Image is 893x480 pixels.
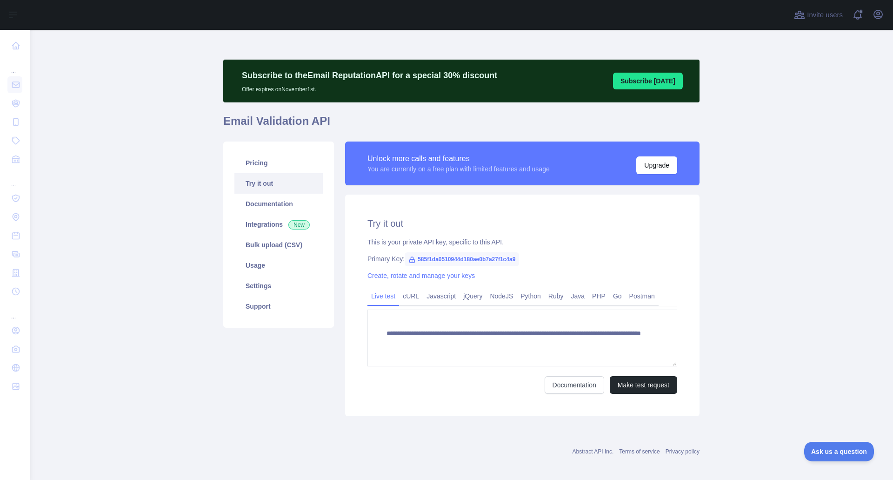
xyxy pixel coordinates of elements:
[460,289,486,304] a: jQuery
[619,448,660,455] a: Terms of service
[234,173,323,194] a: Try it out
[486,289,517,304] a: NodeJS
[405,252,519,266] span: 585f1da0510944d180ae0b7a27f1c4a9
[807,10,843,20] span: Invite users
[588,289,609,304] a: PHP
[234,255,323,276] a: Usage
[545,376,604,394] a: Documentation
[610,376,677,394] button: Make test request
[223,114,700,136] h1: Email Validation API
[613,73,683,89] button: Subscribe [DATE]
[367,217,677,230] h2: Try it out
[666,448,700,455] a: Privacy policy
[399,289,423,304] a: cURL
[367,272,475,279] a: Create, rotate and manage your keys
[367,254,677,264] div: Primary Key:
[242,69,497,82] p: Subscribe to the Email Reputation API for a special 30 % discount
[234,296,323,317] a: Support
[234,214,323,235] a: Integrations New
[792,7,845,22] button: Invite users
[234,153,323,173] a: Pricing
[367,237,677,247] div: This is your private API key, specific to this API.
[234,194,323,214] a: Documentation
[7,302,22,320] div: ...
[7,56,22,74] div: ...
[626,289,659,304] a: Postman
[609,289,626,304] a: Go
[234,276,323,296] a: Settings
[423,289,460,304] a: Javascript
[545,289,567,304] a: Ruby
[234,235,323,255] a: Bulk upload (CSV)
[367,289,399,304] a: Live test
[367,164,550,174] div: You are currently on a free plan with limited features and usage
[804,442,874,461] iframe: Toggle Customer Support
[517,289,545,304] a: Python
[242,82,497,93] p: Offer expires on November 1st.
[7,169,22,188] div: ...
[567,289,589,304] a: Java
[573,448,614,455] a: Abstract API Inc.
[636,156,677,174] button: Upgrade
[288,220,310,230] span: New
[367,153,550,164] div: Unlock more calls and features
